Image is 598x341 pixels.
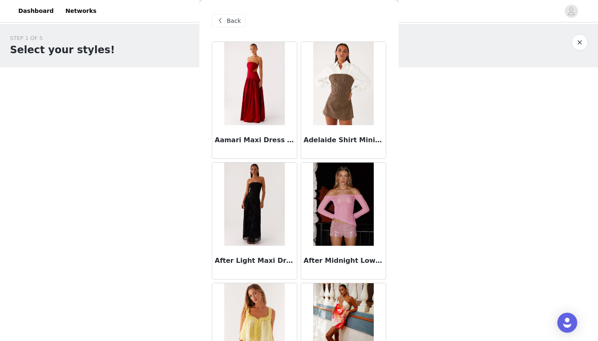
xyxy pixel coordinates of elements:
h1: Select your styles! [10,42,115,57]
h3: Adelaide Shirt Mini Dress - Brown [304,135,383,145]
h3: After Midnight Low Rise Sequin Mini Shorts - Pink [304,256,383,266]
div: Open Intercom Messenger [557,313,577,333]
span: Back [227,17,241,25]
div: STEP 1 OF 5 [10,34,115,42]
img: Aamari Maxi Dress - Red [224,42,284,125]
img: Adelaide Shirt Mini Dress - Brown [313,42,373,125]
div: avatar [567,5,575,18]
a: Dashboard [13,2,59,20]
a: Networks [60,2,101,20]
img: After Light Maxi Dress - Black [224,163,284,246]
h3: Aamari Maxi Dress - Red [215,135,294,145]
h3: After Light Maxi Dress - Black [215,256,294,266]
img: After Midnight Low Rise Sequin Mini Shorts - Pink [313,163,373,246]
